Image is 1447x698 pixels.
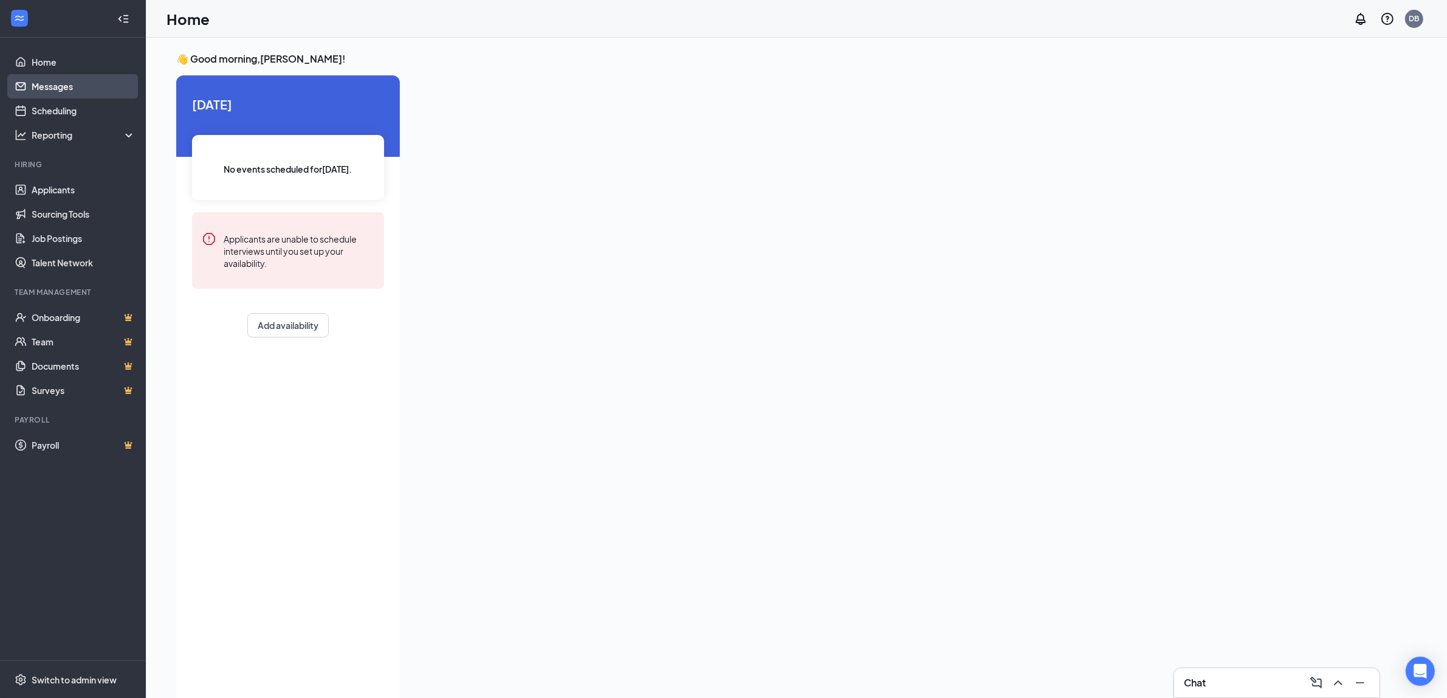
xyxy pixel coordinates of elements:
a: SurveysCrown [32,378,136,403]
div: Hiring [15,159,133,170]
div: Switch to admin view [32,674,117,686]
a: PayrollCrown [32,433,136,457]
span: No events scheduled for [DATE] . [224,162,352,176]
svg: Error [202,232,216,246]
div: Open Intercom Messenger [1406,657,1435,686]
a: Home [32,50,136,74]
a: OnboardingCrown [32,305,136,330]
svg: Minimize [1353,676,1367,690]
div: Reporting [32,129,136,141]
svg: ComposeMessage [1309,676,1324,690]
svg: ChevronUp [1331,676,1346,690]
span: [DATE] [192,95,384,114]
button: Minimize [1350,673,1370,693]
a: Sourcing Tools [32,202,136,226]
svg: Analysis [15,129,27,141]
a: DocumentsCrown [32,354,136,378]
div: Applicants are unable to schedule interviews until you set up your availability. [224,232,374,269]
a: TeamCrown [32,330,136,354]
button: ComposeMessage [1307,673,1326,693]
div: Payroll [15,415,133,425]
a: Applicants [32,178,136,202]
div: Team Management [15,287,133,297]
button: Add availability [247,313,329,337]
svg: WorkstreamLogo [13,12,26,24]
svg: Settings [15,674,27,686]
h3: 👋 Good morning, [PERSON_NAME] ! [176,52,1090,66]
svg: Collapse [117,13,129,25]
a: Scheduling [32,98,136,123]
h1: Home [167,9,210,29]
h3: Chat [1184,676,1206,689]
a: Job Postings [32,226,136,251]
svg: QuestionInfo [1380,12,1395,26]
button: ChevronUp [1328,673,1348,693]
svg: Notifications [1353,12,1368,26]
div: DB [1409,13,1420,24]
a: Messages [32,74,136,98]
a: Talent Network [32,251,136,275]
